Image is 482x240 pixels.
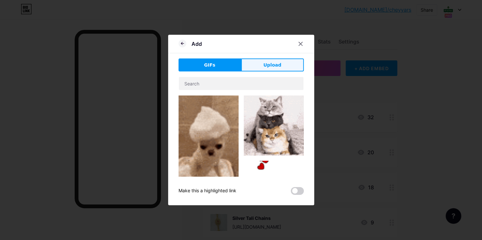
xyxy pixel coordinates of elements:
[204,62,216,69] span: GIFs
[179,187,236,195] div: Make this a highlighted link
[192,40,202,48] div: Add
[179,77,303,90] input: Search
[244,95,304,156] img: Gihpy
[179,58,241,71] button: GIFs
[241,58,304,71] button: Upload
[179,95,239,203] img: Gihpy
[263,62,281,69] span: Upload
[244,161,304,216] img: Gihpy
